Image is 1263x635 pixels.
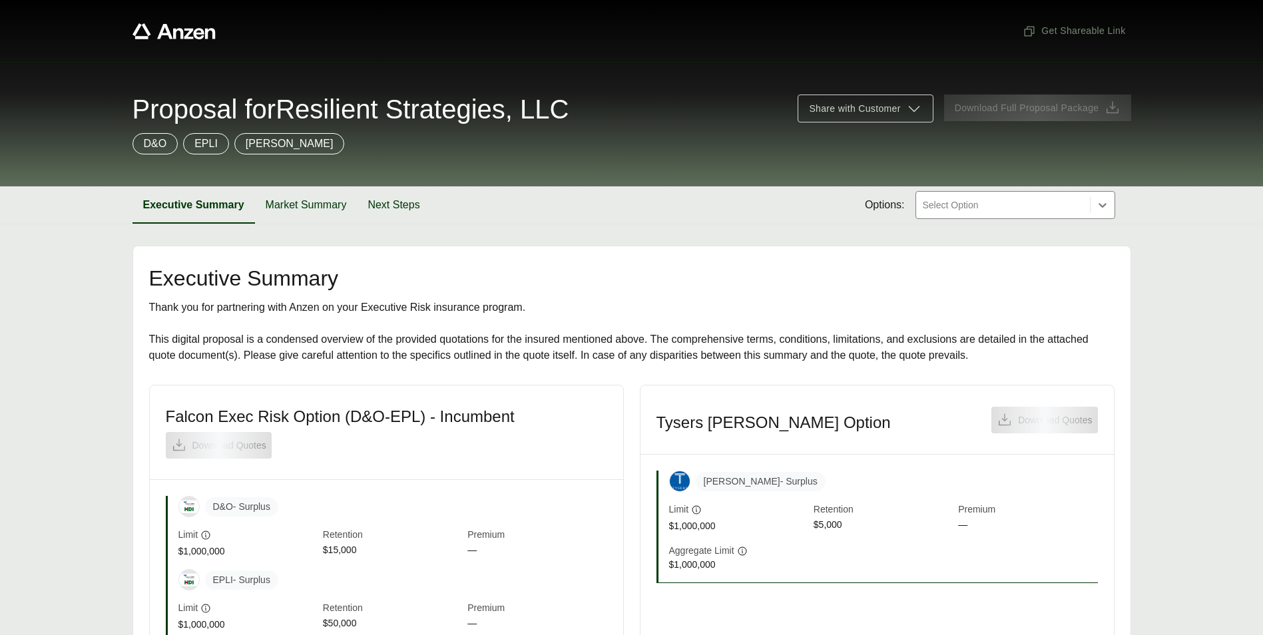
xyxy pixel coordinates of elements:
span: — [467,616,607,632]
span: Premium [467,601,607,616]
button: Executive Summary [132,186,255,224]
button: Share with Customer [798,95,933,122]
p: D&O [144,136,167,152]
span: [PERSON_NAME] - Surplus [696,472,826,491]
span: — [958,518,1097,533]
span: D&O - Surplus [205,497,278,517]
span: $15,000 [323,543,462,558]
span: Premium [958,503,1097,518]
span: Get Shareable Link [1023,24,1125,38]
span: $1,000,000 [669,558,808,572]
span: Limit [669,503,689,517]
p: [PERSON_NAME] [246,136,334,152]
h3: Tysers [PERSON_NAME] Option [656,413,891,433]
img: Falcon Risk - HDI [179,574,199,586]
a: Anzen website [132,23,216,39]
div: Thank you for partnering with Anzen on your Executive Risk insurance program. This digital propos... [149,300,1115,363]
span: EPLI - Surplus [205,570,278,590]
span: Limit [178,601,198,615]
span: $5,000 [814,518,953,533]
h3: Falcon Exec Risk Option (D&O-EPL) - Incumbent [166,407,515,427]
span: Options: [865,197,905,213]
span: Limit [178,528,198,542]
span: — [467,543,607,558]
h2: Executive Summary [149,268,1115,289]
span: $1,000,000 [669,519,808,533]
span: Download Full Proposal Package [955,101,1099,115]
span: $1,000,000 [178,544,318,558]
button: Next Steps [357,186,430,224]
img: Tysers Insurance [670,471,690,491]
span: Aggregate Limit [669,544,734,558]
button: Get Shareable Link [1017,19,1131,43]
span: $1,000,000 [178,618,318,632]
span: Proposal for Resilient Strategies, LLC [132,96,569,122]
span: $50,000 [323,616,462,632]
img: Falcon Risk - HDI [179,501,199,513]
p: EPLI [194,136,218,152]
span: Retention [323,528,462,543]
span: Retention [323,601,462,616]
span: Share with Customer [809,102,900,116]
span: Premium [467,528,607,543]
button: Market Summary [255,186,358,224]
span: Retention [814,503,953,518]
